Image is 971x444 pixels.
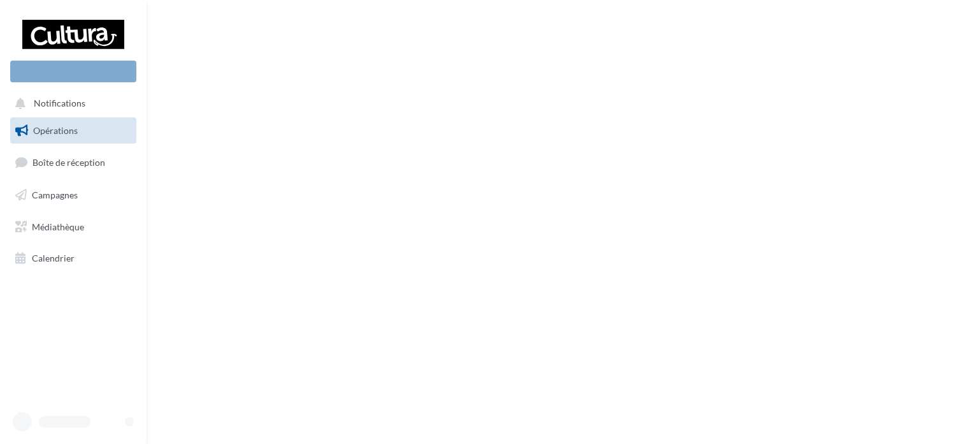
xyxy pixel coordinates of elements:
span: Calendrier [32,253,75,263]
span: Boîte de réception [32,157,105,168]
span: Campagnes [32,189,78,200]
span: Médiathèque [32,221,84,232]
span: Opérations [33,125,78,136]
a: Boîte de réception [8,149,139,176]
a: Opérations [8,117,139,144]
a: Médiathèque [8,214,139,241]
a: Calendrier [8,245,139,272]
a: Campagnes [8,182,139,209]
span: Notifications [34,98,85,109]
div: Nouvelle campagne [10,61,136,82]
